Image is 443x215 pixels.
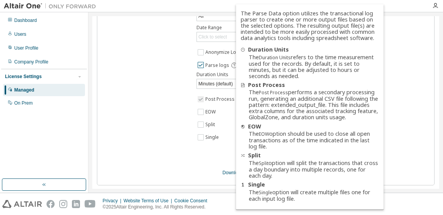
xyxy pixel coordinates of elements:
[198,34,227,40] div: Click to select
[241,47,379,53] div: Duration Units
[259,54,291,61] em: Duration Units
[249,189,379,202] div: The option will create multiple files one for each input log file.
[197,80,234,88] div: Minutes (default)
[205,62,229,68] span: Parse logs
[205,120,217,129] label: Split
[249,54,379,79] div: The refers to the time measurement used for the records. By default, it is set to minutes, but it...
[249,131,379,150] div: The option should be used to close all open transactions as of the time indicated in the last log...
[259,90,288,96] em: Post Process
[14,87,34,93] div: Managed
[103,204,212,210] p: © 2025 Altair Engineering, Inc. All Rights Reserved.
[249,90,379,121] div: The performs a secondary processing run, generating an additional CSV file following the pattern:...
[2,200,42,208] img: altair_logo.svg
[85,200,96,208] img: youtube.svg
[197,12,335,21] div: All
[205,107,217,117] label: EOW
[197,25,335,31] label: Date Range
[259,131,269,137] em: EOW
[14,45,38,51] div: User Profile
[223,170,296,175] a: Download Transactional Log Parser
[5,73,42,80] div: License Settings
[123,198,174,204] div: Website Terms of Use
[197,12,205,20] div: All
[14,31,26,37] div: Users
[197,79,335,88] div: Minutes (default)
[197,72,335,78] label: Duration Units
[205,133,220,142] label: Single
[103,198,123,204] div: Privacy
[205,48,243,57] label: Anonymize Logs
[259,189,272,196] em: Single
[241,182,379,188] div: Single
[47,200,55,208] img: facebook.svg
[14,17,37,23] div: Dashboard
[241,82,379,88] div: Post Process
[205,95,236,104] label: Post Process
[59,200,67,208] img: instagram.svg
[72,200,80,208] img: linkedin.svg
[197,32,335,42] div: Click to select
[14,100,33,106] div: On Prem
[241,153,379,159] div: Split
[174,198,212,204] div: Cookie Consent
[241,123,379,130] div: EOW
[14,59,48,65] div: Company Profile
[241,10,379,41] div: The Parse Data option utilizes the transactional log parser to create one or more output files ba...
[259,160,268,167] em: Split
[249,160,379,179] div: The option will split the transactions that cross a day boundary into multiple records, one for e...
[4,2,100,10] img: Altair One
